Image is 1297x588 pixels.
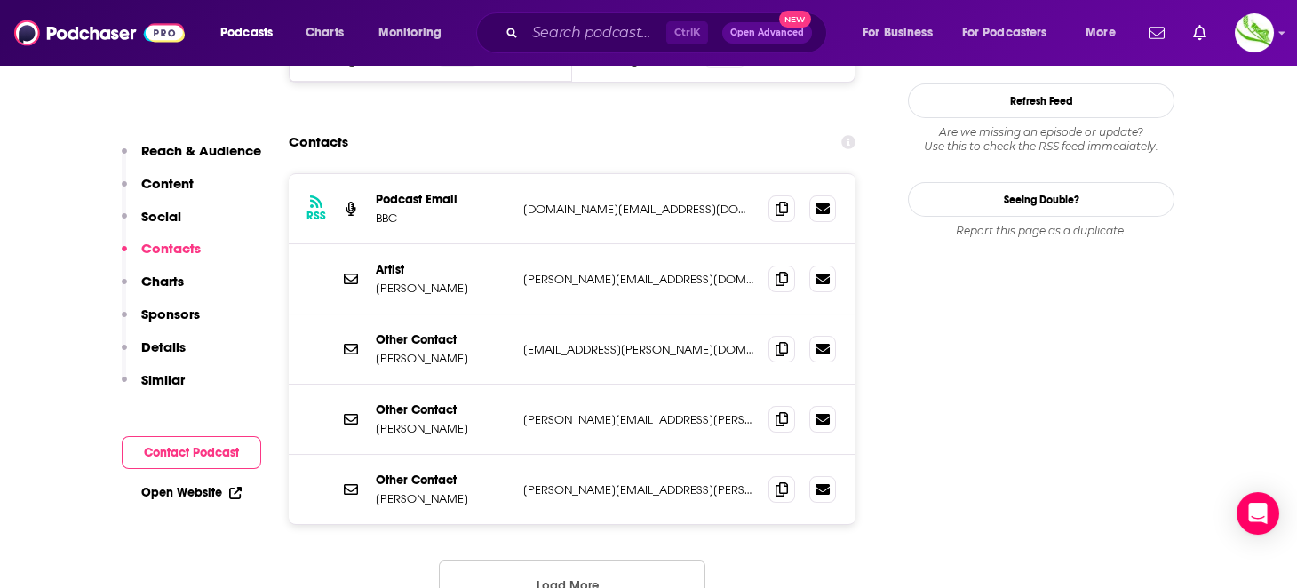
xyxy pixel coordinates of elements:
[666,21,708,44] span: Ctrl K
[378,20,442,45] span: Monitoring
[141,175,194,192] p: Content
[220,20,273,45] span: Podcasts
[289,125,348,159] h2: Contacts
[908,224,1174,238] div: Report this page as a duplicate.
[141,208,181,225] p: Social
[122,142,261,175] button: Reach & Audience
[14,16,185,50] img: Podchaser - Follow, Share and Rate Podcasts
[493,12,844,53] div: Search podcasts, credits, & more...
[141,240,201,257] p: Contacts
[908,182,1174,217] a: Seeing Double?
[366,19,465,47] button: open menu
[122,371,185,404] button: Similar
[1142,18,1172,48] a: Show notifications dropdown
[141,485,242,500] a: Open Website
[523,412,754,427] p: [PERSON_NAME][EMAIL_ADDRESS][PERSON_NAME][DOMAIN_NAME]
[779,11,811,28] span: New
[850,19,955,47] button: open menu
[376,262,509,277] p: Artist
[122,273,184,306] button: Charts
[141,338,186,355] p: Details
[1073,19,1138,47] button: open menu
[376,192,509,207] p: Podcast Email
[1235,13,1274,52] button: Show profile menu
[951,19,1073,47] button: open menu
[122,436,261,469] button: Contact Podcast
[1086,20,1116,45] span: More
[1186,18,1213,48] a: Show notifications dropdown
[122,175,194,208] button: Content
[722,22,812,44] button: Open AdvancedNew
[122,338,186,371] button: Details
[306,20,344,45] span: Charts
[523,342,754,357] p: [EMAIL_ADDRESS][PERSON_NAME][DOMAIN_NAME]
[523,272,754,287] p: [PERSON_NAME][EMAIL_ADDRESS][DOMAIN_NAME]
[122,208,181,241] button: Social
[730,28,804,37] span: Open Advanced
[1235,13,1274,52] img: User Profile
[525,19,666,47] input: Search podcasts, credits, & more...
[376,473,509,488] p: Other Contact
[376,281,509,296] p: [PERSON_NAME]
[523,482,754,497] p: [PERSON_NAME][EMAIL_ADDRESS][PERSON_NAME][DOMAIN_NAME]
[908,125,1174,154] div: Are we missing an episode or update? Use this to check the RSS feed immediately.
[908,83,1174,118] button: Refresh Feed
[376,421,509,436] p: [PERSON_NAME]
[141,273,184,290] p: Charts
[122,306,200,338] button: Sponsors
[141,142,261,159] p: Reach & Audience
[376,351,509,366] p: [PERSON_NAME]
[294,19,354,47] a: Charts
[863,20,933,45] span: For Business
[962,20,1047,45] span: For Podcasters
[141,306,200,322] p: Sponsors
[376,211,509,226] p: BBC
[376,402,509,417] p: Other Contact
[376,332,509,347] p: Other Contact
[523,202,754,217] p: [DOMAIN_NAME][EMAIL_ADDRESS][DOMAIN_NAME]
[122,240,201,273] button: Contacts
[306,209,326,223] h3: RSS
[376,491,509,506] p: [PERSON_NAME]
[1237,492,1279,535] div: Open Intercom Messenger
[208,19,296,47] button: open menu
[141,371,185,388] p: Similar
[1235,13,1274,52] span: Logged in as KDrewCGP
